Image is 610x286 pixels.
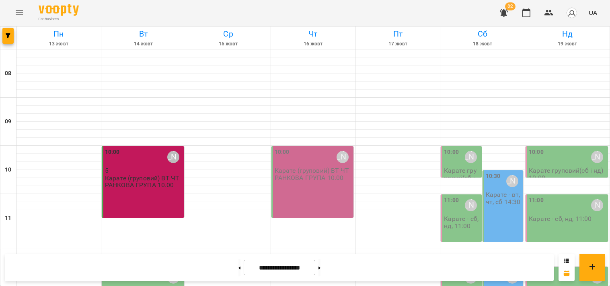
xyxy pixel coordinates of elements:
[103,40,185,48] h6: 14 жовт
[465,199,477,211] div: Киричко Тарас
[506,175,518,187] div: Мамішев Еміль
[272,40,354,48] h6: 16 жовт
[529,148,544,157] label: 10:00
[526,28,608,40] h6: Нд
[444,215,480,229] p: Карате - сб, нд, 11:00
[442,28,524,40] h6: Сб
[39,4,79,16] img: Voopty Logo
[18,40,100,48] h6: 13 жовт
[486,191,522,205] p: Карате - вт, чт, сб 14:30
[529,167,606,181] p: Карате груповий(сб і нд) 10.00
[272,28,354,40] h6: Чт
[442,40,524,48] h6: 18 жовт
[5,69,11,78] h6: 08
[105,175,183,189] p: Карате (груповий) ВТ ЧТ РАНКОВА ГРУПА 10.00
[591,151,603,163] div: Киричко Тарас
[105,167,183,174] p: 5
[103,28,185,40] h6: Вт
[105,148,120,157] label: 10:00
[187,28,269,40] h6: Ср
[526,40,608,48] h6: 19 жовт
[10,3,29,22] button: Menu
[444,196,459,205] label: 11:00
[337,151,349,163] div: Мамішев Еміль
[357,28,439,40] h6: Пт
[5,214,11,223] h6: 11
[275,148,290,157] label: 10:00
[167,151,179,163] div: Мамішев Еміль
[357,40,439,48] h6: 17 жовт
[529,215,592,222] p: Карате - сб, нд, 11:00
[465,151,477,163] div: Киричко Тарас
[505,2,516,10] span: 82
[444,148,459,157] label: 10:00
[486,172,501,181] label: 10:30
[187,40,269,48] h6: 15 жовт
[589,8,597,17] span: UA
[566,7,577,18] img: avatar_s.png
[275,167,352,181] p: Карате (груповий) ВТ ЧТ РАНКОВА ГРУПА 10.00
[444,167,480,188] p: Карате груповий(сб і нд) 10.00
[585,5,600,20] button: UA
[591,199,603,211] div: Киричко Тарас
[529,196,544,205] label: 11:00
[5,117,11,126] h6: 09
[5,165,11,174] h6: 10
[18,28,100,40] h6: Пн
[39,16,79,22] span: For Business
